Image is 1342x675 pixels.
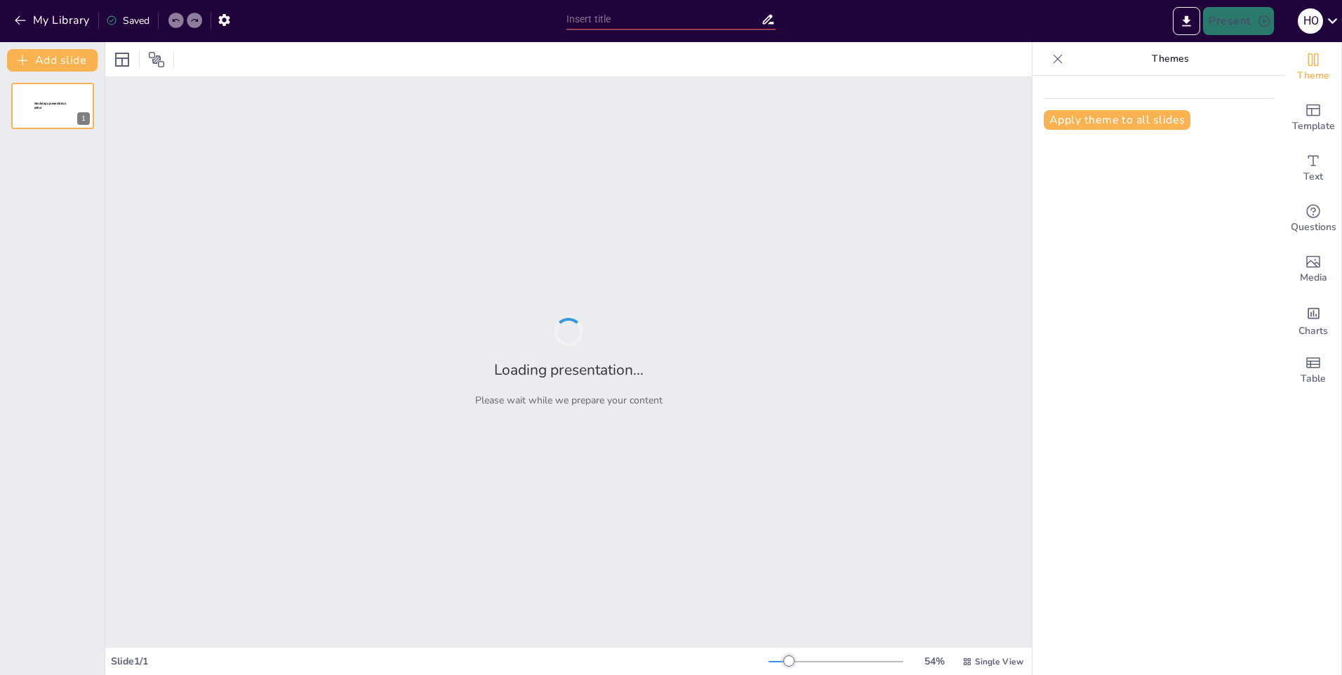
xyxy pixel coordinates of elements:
div: Change the overall theme [1285,42,1341,93]
span: Template [1292,119,1335,134]
span: Media [1300,270,1327,286]
button: Present [1203,7,1273,35]
span: Table [1301,371,1326,387]
div: 54 % [917,655,951,668]
div: Add images, graphics, shapes or video [1285,244,1341,295]
button: Export to PowerPoint [1173,7,1200,35]
div: Get real-time input from your audience [1285,194,1341,244]
div: H O [1298,8,1323,34]
div: Saved [106,14,150,27]
button: Apply theme to all slides [1044,110,1190,130]
span: Position [148,51,165,68]
div: Add a table [1285,345,1341,396]
p: Themes [1069,42,1271,76]
span: Charts [1298,323,1328,339]
div: 1 [11,83,94,129]
h2: Loading presentation... [494,360,644,380]
span: Single View [975,656,1023,667]
p: Please wait while we prepare your content [475,394,663,407]
button: H O [1298,7,1323,35]
div: Layout [111,48,133,71]
span: Sendsteps presentation editor [34,102,66,109]
input: Insert title [566,9,762,29]
button: My Library [11,9,95,32]
div: Slide 1 / 1 [111,655,769,668]
button: Add slide [7,49,98,72]
div: Add text boxes [1285,143,1341,194]
span: Theme [1297,68,1329,83]
span: Questions [1291,220,1336,235]
div: Add charts and graphs [1285,295,1341,345]
span: Text [1303,169,1323,185]
div: Add ready made slides [1285,93,1341,143]
div: 1 [77,112,90,125]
